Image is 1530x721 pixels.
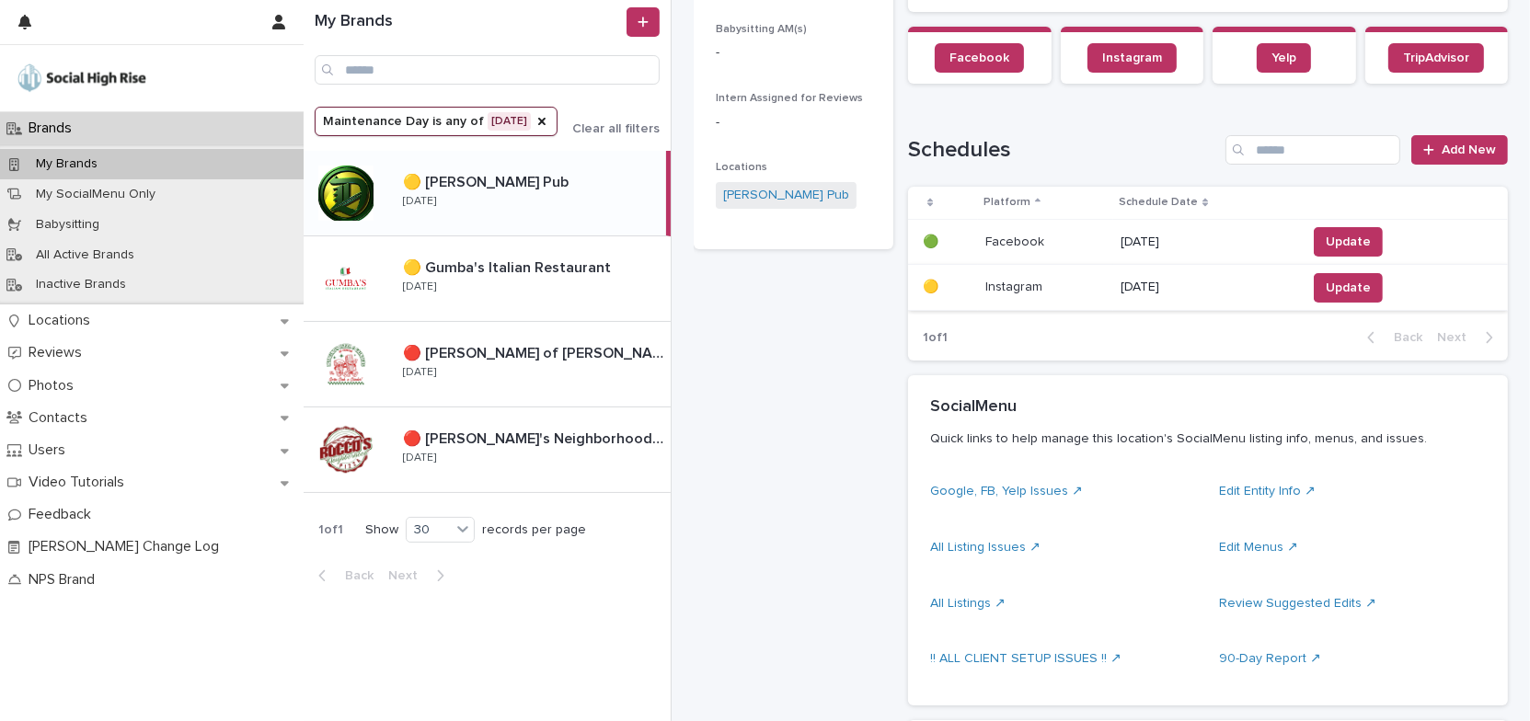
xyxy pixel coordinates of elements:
span: Next [1437,331,1478,344]
button: Clear all filters [558,122,660,135]
input: Search [315,55,660,85]
p: 🔴 [PERSON_NAME] of [PERSON_NAME] [403,341,667,362]
p: Feedback [21,506,106,523]
span: Locations [716,162,767,173]
button: Next [381,567,459,584]
p: Video Tutorials [21,474,139,491]
p: [DATE] [1121,235,1292,250]
p: Users [21,441,80,459]
button: Maintenance Day [315,107,558,136]
span: Add New [1442,143,1496,156]
span: TripAdvisor [1403,51,1469,64]
a: Facebook [935,43,1024,73]
tr: 🟢🟢 FacebookFacebook [DATE]Update [908,219,1508,265]
p: Facebook [985,231,1048,250]
p: Inactive Brands [21,277,141,292]
p: 1 of 1 [304,508,358,553]
a: Add New [1411,135,1508,165]
p: records per page [482,522,586,538]
p: - [716,113,871,132]
button: Next [1430,329,1508,346]
p: 🔴 [PERSON_NAME]'s Neighborhood Pizza [403,427,667,448]
span: Update [1326,279,1371,297]
p: [DATE] [403,366,436,379]
a: !! ALL CLIENT SETUP ISSUES !! ↗ [930,652,1122,665]
p: [DATE] [1121,280,1292,295]
div: 30 [407,521,451,540]
p: Schedule Date [1119,192,1198,212]
p: 🟡 Gumba's Italian Restaurant [403,256,615,277]
p: 🟡 [PERSON_NAME] Pub [403,170,572,191]
p: Locations [21,312,105,329]
p: 1 of 1 [908,315,962,360]
p: Instagram [985,276,1046,295]
tr: 🟡🟡 InstagramInstagram [DATE]Update [908,265,1508,311]
img: o5DnuTxEQV6sW9jFYBBf [15,60,149,97]
button: Back [304,567,381,584]
a: Edit Entity Info ↗ [1219,485,1316,498]
button: Update [1314,227,1383,257]
p: 🟡 [923,276,942,295]
p: Brands [21,120,86,137]
button: Back [1352,329,1430,346]
a: Edit Menus ↗ [1219,541,1298,554]
p: [DATE] [403,280,436,293]
p: All Active Brands [21,247,149,263]
p: 🟢 [923,231,942,250]
p: - [716,43,871,63]
a: [PERSON_NAME] Pub [723,186,849,205]
p: Babysitting [21,217,114,233]
a: Instagram [1087,43,1177,73]
a: Google, FB, Yelp Issues ↗ [930,485,1083,498]
p: Platform [984,192,1030,212]
span: Intern Assigned for Reviews [716,93,863,104]
span: Update [1326,233,1371,251]
a: Yelp [1257,43,1311,73]
p: Quick links to help manage this location's SocialMenu listing info, menus, and issues. [930,430,1478,447]
span: Back [1383,331,1422,344]
a: 🟡 Gumba's Italian Restaurant🟡 Gumba's Italian Restaurant [DATE] [304,236,671,322]
h1: Schedules [908,137,1218,164]
button: Update [1314,273,1383,303]
a: 🟡 [PERSON_NAME] Pub🟡 [PERSON_NAME] Pub [DATE] [304,151,671,236]
span: Facebook [949,51,1009,64]
p: Show [365,522,398,538]
a: 90-Day Report ↗ [1219,652,1321,665]
span: Next [388,569,429,582]
h1: My Brands [315,12,623,32]
a: All Listings ↗ [930,597,1006,610]
p: Reviews [21,344,97,361]
a: 🔴 [PERSON_NAME]'s Neighborhood Pizza🔴 [PERSON_NAME]'s Neighborhood Pizza [DATE] [304,407,671,493]
span: Instagram [1102,51,1162,64]
span: Babysitting AM(s) [716,24,807,35]
a: 🔴 [PERSON_NAME] of [PERSON_NAME]🔴 [PERSON_NAME] of [PERSON_NAME] [DATE] [304,322,671,407]
h2: SocialMenu [930,397,1017,418]
p: My Brands [21,156,112,172]
a: All Listing Issues ↗ [930,541,1041,554]
span: Back [334,569,374,582]
p: My SocialMenu Only [21,187,170,202]
span: Yelp [1271,51,1296,64]
a: TripAdvisor [1388,43,1484,73]
p: [DATE] [403,452,436,464]
input: Search [1225,135,1400,165]
p: Photos [21,377,88,395]
a: Review Suggested Edits ↗ [1219,597,1376,610]
p: [PERSON_NAME] Change Log [21,538,234,555]
p: Contacts [21,409,102,427]
span: Clear all filters [572,122,660,135]
p: NPS Brand [21,571,109,589]
p: [DATE] [403,195,436,208]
